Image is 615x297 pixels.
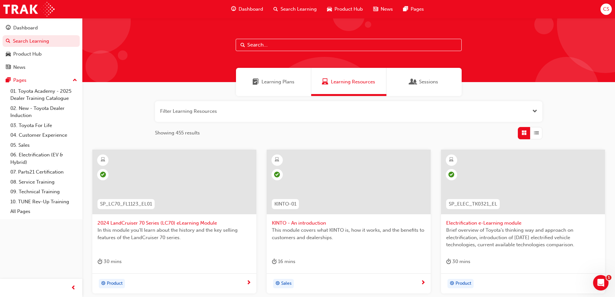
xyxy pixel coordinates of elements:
span: learningRecordVerb_COMPLETE-icon [448,172,454,177]
a: Learning ResourcesLearning Resources [311,68,386,96]
a: Learning PlansLearning Plans [236,68,311,96]
a: car-iconProduct Hub [322,3,368,16]
span: learningResourceType_ELEARNING-icon [449,156,454,164]
span: Sessions [410,78,416,86]
span: guage-icon [231,5,236,13]
a: SP_LC70_FL1123_EL012024 LandCruiser 70 Series (LC70) eLearning ModuleIn this module you'll learn ... [92,150,256,294]
span: Grid [522,129,527,137]
span: learningResourceType_ELEARNING-icon [275,156,279,164]
span: pages-icon [403,5,408,13]
span: Electrification e-Learning module [446,219,600,227]
a: 01. Toyota Academy - 2025 Dealer Training Catalogue [8,86,80,103]
span: up-icon [73,76,77,85]
span: Brief overview of Toyota’s thinking way and approach on electrification, introduction of [DATE] e... [446,227,600,249]
div: Pages [13,77,26,84]
span: search-icon [6,38,10,44]
span: news-icon [373,5,378,13]
a: 07. Parts21 Certification [8,167,80,177]
span: target-icon [101,280,106,288]
a: 08. Service Training [8,177,80,187]
span: car-icon [6,51,11,57]
img: Trak [3,2,55,16]
span: In this module you'll learn about the history and the key selling features of the LandCruiser 70 ... [97,227,251,241]
span: List [534,129,539,137]
a: News [3,61,80,73]
a: 03. Toyota For Life [8,121,80,131]
a: guage-iconDashboard [226,3,268,16]
span: 1 [606,275,611,280]
a: SessionsSessions [386,68,462,96]
span: learningResourceType_ELEARNING-icon [101,156,105,164]
a: news-iconNews [368,3,398,16]
a: 06. Electrification (EV & Hybrid) [8,150,80,167]
span: SP_LC70_FL1123_EL01 [100,200,152,208]
div: 30 mins [446,258,470,266]
span: Search [241,41,245,49]
span: CS [603,5,609,13]
div: Product Hub [13,50,42,58]
span: Showing 455 results [155,129,200,137]
span: Sessions [419,78,438,86]
span: pages-icon [6,78,11,83]
span: Learning Plans [252,78,259,86]
div: 30 mins [97,258,122,266]
span: Product [456,280,471,287]
button: Pages [3,74,80,86]
a: All Pages [8,207,80,217]
span: Pages [411,5,424,13]
span: guage-icon [6,25,11,31]
div: Dashboard [13,24,38,32]
span: Dashboard [239,5,263,13]
button: Open the filter [532,108,537,115]
a: Product Hub [3,48,80,60]
a: KINTO-01KINTO - An introductionThis module covers what KINTO is, how it works, and the benefits t... [267,150,431,294]
div: 16 mins [272,258,295,266]
a: 04. Customer Experience [8,130,80,140]
span: news-icon [6,65,11,70]
span: target-icon [450,280,454,288]
div: News [13,64,26,71]
a: 02. New - Toyota Dealer Induction [8,103,80,121]
span: duration-icon [97,258,102,266]
input: Search... [236,39,462,51]
a: search-iconSearch Learning [268,3,322,16]
span: Product [107,280,123,287]
span: SP_ELEC_TK0321_EL [449,200,497,208]
span: next-icon [246,280,251,286]
span: This module covers what KINTO is, how it works, and the benefits to customers and dealerships. [272,227,425,241]
a: 09. Technical Training [8,187,80,197]
button: CS [600,4,612,15]
iframe: Intercom live chat [593,275,609,291]
button: DashboardSearch LearningProduct HubNews [3,21,80,74]
a: Search Learning [3,35,80,47]
span: Learning Resources [331,78,375,86]
a: SP_ELEC_TK0321_ELElectrification e-Learning moduleBrief overview of Toyota’s thinking way and app... [441,150,605,294]
span: KINTO-01 [274,200,296,208]
span: Search Learning [281,5,317,13]
span: KINTO - An introduction [272,219,425,227]
a: 05. Sales [8,140,80,150]
span: News [381,5,393,13]
span: search-icon [273,5,278,13]
span: 2024 LandCruiser 70 Series (LC70) eLearning Module [97,219,251,227]
span: Learning Plans [261,78,294,86]
span: Sales [281,280,292,287]
span: Product Hub [334,5,363,13]
a: 10. TUNE Rev-Up Training [8,197,80,207]
span: prev-icon [71,284,76,292]
a: Dashboard [3,22,80,34]
span: Learning Resources [322,78,328,86]
span: target-icon [275,280,280,288]
a: pages-iconPages [398,3,429,16]
span: duration-icon [446,258,451,266]
span: car-icon [327,5,332,13]
span: learningRecordVerb_PASS-icon [100,172,106,177]
span: learningRecordVerb_PASS-icon [274,172,280,177]
span: duration-icon [272,258,277,266]
span: next-icon [421,280,425,286]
